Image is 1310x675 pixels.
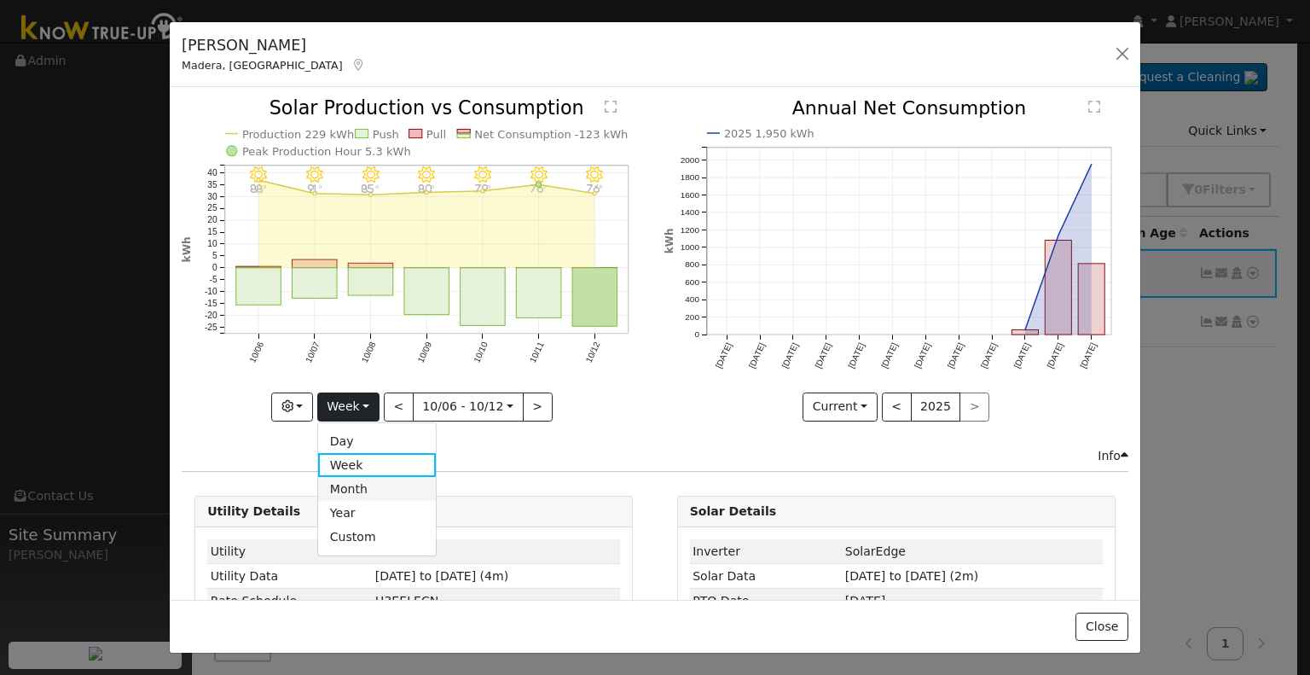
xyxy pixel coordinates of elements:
text: [DATE] [913,341,932,370]
span: Madera, [GEOGRAPHIC_DATA] [182,59,343,72]
p: 76° [524,183,554,193]
text: 10/06 [248,340,266,364]
text: Peak Production Hour 5.3 kWh [242,145,411,158]
rect: onclick="" [461,268,506,326]
text: 30 [207,192,217,201]
text: 10/12 [584,340,602,364]
text: 10 [207,240,217,249]
text: 10/10 [472,340,490,364]
button: 2025 [911,393,961,422]
td: Utility Data [207,564,372,589]
rect: onclick="" [517,268,562,318]
text: 1000 [680,243,699,253]
rect: onclick="" [348,268,393,295]
p: 91° [299,183,329,193]
p: 88° [243,183,273,193]
text: 0 [212,264,217,273]
i: 10/12 - Clear [587,166,604,183]
td: Rate Schedule [207,589,372,614]
text: [DATE] [979,341,999,370]
circle: onclick="" [369,194,373,197]
button: Close [1075,613,1127,642]
span: ID: 4733712, authorized: 09/29/25 [845,544,906,558]
text: 600 [685,277,699,287]
text: 5 [212,252,217,261]
text: Net Consumption -123 kWh [475,128,629,141]
text: 10/08 [360,340,378,364]
text: -25 [205,323,217,332]
circle: onclick="" [594,192,597,195]
text: [DATE] [946,341,965,370]
text: -20 [205,311,217,320]
button: Week [317,393,380,422]
rect: onclick="" [572,268,617,327]
i: 10/10 - Clear [474,166,491,183]
text: [DATE] [879,341,899,370]
circle: onclick="" [257,178,260,182]
text: Annual Net Consumption [791,97,1026,119]
text: kWh [181,237,193,263]
a: Custom [318,526,437,550]
button: Current [803,393,878,422]
text: Push [373,128,399,141]
td: Inverter [690,539,843,564]
a: Week [318,453,437,477]
text: [DATE] [813,341,832,370]
rect: onclick="" [348,264,393,268]
text: -10 [205,287,217,296]
rect: onclick="" [1011,330,1038,335]
rect: onclick="" [404,268,449,315]
text: kWh [664,229,675,254]
text: 10/11 [528,340,546,364]
circle: onclick="" [1055,232,1062,239]
h5: [PERSON_NAME] [182,34,366,56]
text: 200 [685,312,699,322]
a: Month [318,477,437,501]
strong: Solar Details [690,504,776,518]
text: 40 [207,168,217,177]
text: Production 229 kWh [242,128,354,141]
td: PTO Date [690,589,843,614]
p: 76° [580,183,610,193]
text:  [606,101,617,114]
text: 400 [685,295,699,305]
text: 1200 [680,225,699,235]
text: 1400 [680,208,699,218]
text: 1800 [680,173,699,183]
text: -5 [210,275,217,284]
text: 1600 [680,190,699,200]
rect: onclick="" [293,260,338,269]
text: 10/07 [304,340,322,364]
text: [DATE] [714,341,733,370]
p: 85° [356,183,385,193]
rect: onclick="" [236,268,281,305]
text: [DATE] [780,341,799,370]
rect: onclick="" [1045,241,1071,335]
p: 80° [412,183,442,193]
text: 2000 [680,155,699,165]
span: ID: 17346408, authorized: 09/29/25 [375,544,409,558]
text: 20 [207,216,217,225]
text: 0 [694,330,699,340]
rect: onclick="" [293,268,338,299]
text: [DATE] [1078,341,1098,370]
i: 10/11 - Clear [530,166,548,183]
i: 10/06 - Clear [250,166,267,183]
button: < [384,393,414,422]
text: [DATE] [1045,341,1064,370]
text:  [1088,100,1100,113]
text: 15 [207,228,217,237]
i: 10/09 - Clear [419,166,436,183]
td: Utility [207,539,372,564]
div: Info [1098,447,1128,465]
td: Solar Data [690,564,843,589]
text: 35 [207,180,217,189]
circle: onclick="" [425,191,428,195]
text: [DATE] [1012,341,1032,370]
text: [DATE] [846,341,866,370]
rect: onclick="" [236,267,281,269]
button: < [882,393,912,422]
circle: onclick="" [1088,161,1095,168]
strong: Utility Details [207,504,300,518]
a: Day [318,429,437,453]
